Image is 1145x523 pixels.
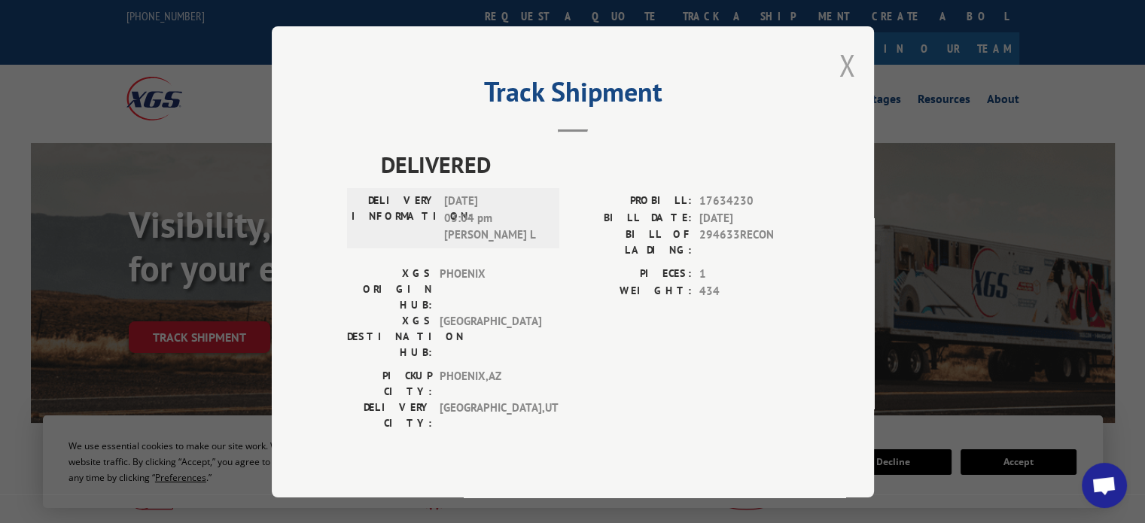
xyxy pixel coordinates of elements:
[440,313,541,360] span: [GEOGRAPHIC_DATA]
[352,193,437,244] label: DELIVERY INFORMATION:
[347,266,432,313] label: XGS ORIGIN HUB:
[699,209,799,227] span: [DATE]
[440,368,541,400] span: PHOENIX , AZ
[440,400,541,431] span: [GEOGRAPHIC_DATA] , UT
[699,227,799,258] span: 294633RECON
[699,282,799,300] span: 434
[440,266,541,313] span: PHOENIX
[699,266,799,283] span: 1
[347,81,799,110] h2: Track Shipment
[699,193,799,210] span: 17634230
[573,282,692,300] label: WEIGHT:
[381,147,799,181] span: DELIVERED
[573,266,692,283] label: PIECES:
[347,313,432,360] label: XGS DESTINATION HUB:
[1082,463,1127,508] div: Open chat
[573,193,692,210] label: PROBILL:
[573,227,692,258] label: BILL OF LADING:
[839,45,855,85] button: Close modal
[573,209,692,227] label: BILL DATE:
[347,400,432,431] label: DELIVERY CITY:
[347,368,432,400] label: PICKUP CITY:
[444,193,546,244] span: [DATE] 03:04 pm [PERSON_NAME] L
